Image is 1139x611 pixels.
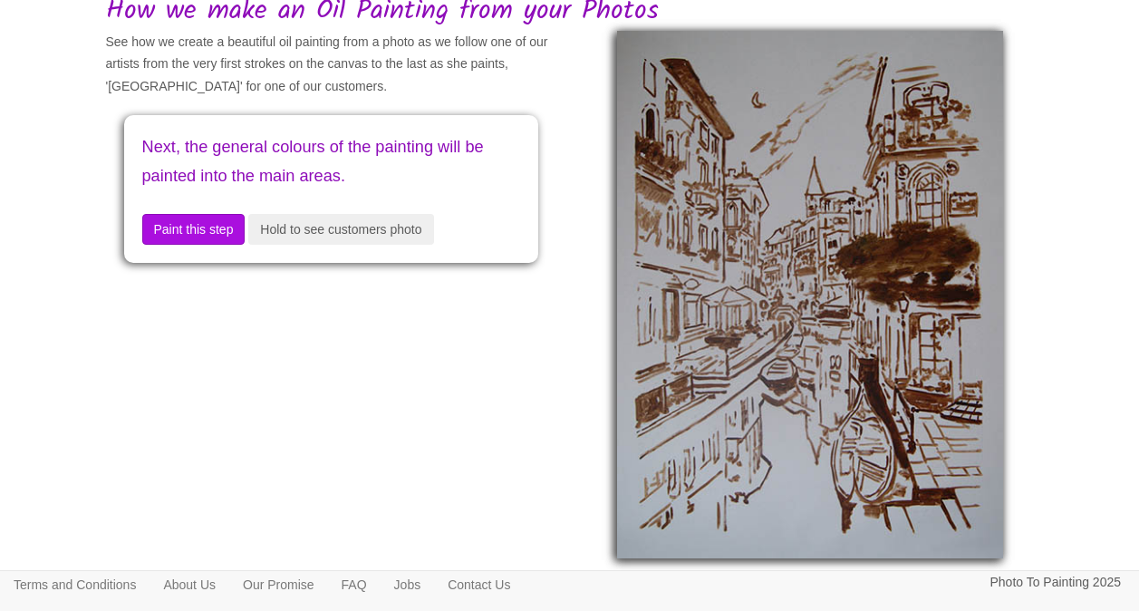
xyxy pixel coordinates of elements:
[328,571,381,598] a: FAQ
[150,571,229,598] a: About Us
[989,571,1121,594] p: Photo To Painting 2025
[142,214,246,245] button: Paint this step
[434,571,524,598] a: Contact Us
[381,571,435,598] a: Jobs
[248,214,433,245] button: Hold to see customers photo
[106,31,556,98] p: See how we create a beautiful oil painting from a photo as we follow one of our artists from the ...
[229,571,328,598] a: Our Promise
[617,31,1003,558] img: The first few strokes - defining the composition
[142,133,520,191] p: Next, the general colours of the painting will be painted into the main areas.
